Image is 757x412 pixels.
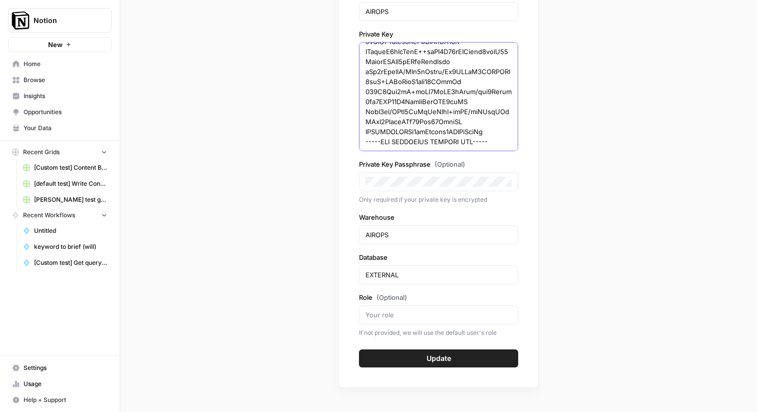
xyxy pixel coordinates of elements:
div: Only required if your private key is encrypted [359,195,518,204]
a: Your Data [8,120,112,136]
span: [Custom test] Content Brief [34,163,107,172]
input: Your role [365,310,512,320]
span: Usage [24,379,107,388]
span: Settings [24,363,107,372]
button: Help + Support [8,392,112,408]
span: Untitled [34,226,107,235]
button: Recent Workflows [8,208,112,223]
a: Browse [8,72,112,88]
span: Opportunities [24,108,107,117]
label: Private Key Passphrase [359,159,518,169]
span: (Optional) [435,159,465,169]
a: Settings [8,360,112,376]
a: Usage [8,376,112,392]
span: New [48,40,63,50]
a: Home [8,56,112,72]
a: Untitled [19,223,112,239]
a: Opportunities [8,104,112,120]
span: [default test] Write Content Briefs [34,179,107,188]
span: Recent Workflows [23,211,75,220]
span: Notion [34,16,94,26]
span: [PERSON_NAME] test grid [34,195,107,204]
div: If not provided, we will use the default user's role [359,328,518,337]
label: Role [359,292,518,302]
a: [PERSON_NAME] test grid [19,192,112,208]
span: Your Data [24,124,107,133]
span: (Optional) [376,292,407,302]
span: [Custom test] Get query fanout from topic [34,258,107,267]
span: keyword to brief (will) [34,242,107,251]
label: Warehouse [359,212,518,222]
button: Update [359,349,518,367]
span: Insights [24,92,107,101]
span: Home [24,60,107,69]
a: Insights [8,88,112,104]
input: Your Warehouse name [365,230,512,240]
input: Your User [365,7,512,17]
button: New [8,37,112,52]
a: [default test] Write Content Briefs [19,176,112,192]
a: [Custom test] Get query fanout from topic [19,255,112,271]
label: Private Key [359,29,518,39]
input: Your Database name [365,270,512,280]
span: Update [427,353,451,363]
button: Workspace: Notion [8,8,112,33]
a: keyword to brief (will) [19,239,112,255]
span: Recent Grids [23,148,60,157]
a: [Custom test] Content Brief [19,160,112,176]
span: Help + Support [24,395,107,404]
label: Database [359,252,518,262]
button: Recent Grids [8,145,112,160]
span: Browse [24,76,107,85]
img: Notion Logo [12,12,30,30]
